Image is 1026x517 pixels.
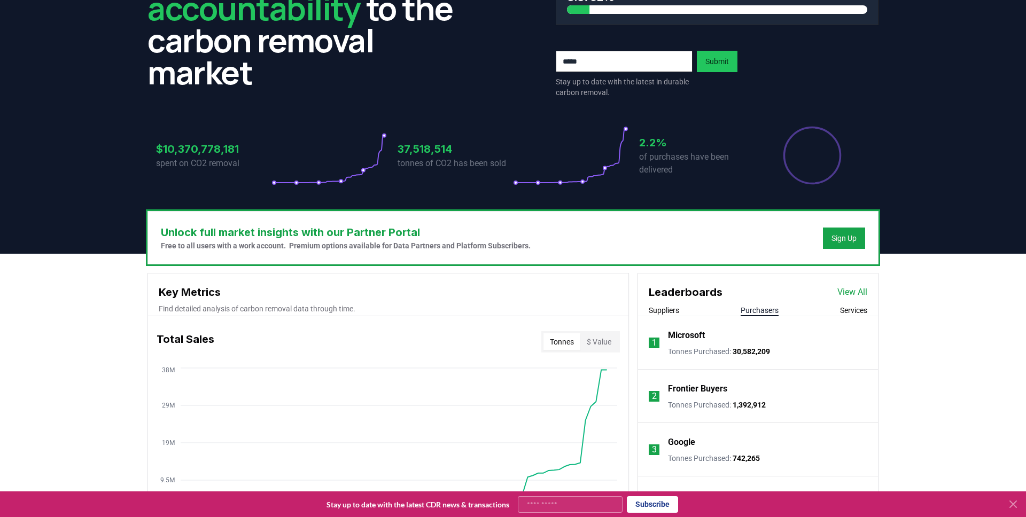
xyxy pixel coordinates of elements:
p: Free to all users with a work account. Premium options available for Data Partners and Platform S... [161,240,531,251]
h3: $10,370,778,181 [156,141,271,157]
h3: Leaderboards [649,284,722,300]
h3: Unlock full market insights with our Partner Portal [161,224,531,240]
a: Google [668,436,695,449]
tspan: 38M [162,366,175,374]
button: $ Value [580,333,618,350]
button: Services [840,305,867,316]
p: Tonnes Purchased : [668,346,770,357]
span: 1,392,912 [733,401,766,409]
a: Frontier Buyers [668,382,727,395]
p: Stay up to date with the latest in durable carbon removal. [556,76,693,98]
a: Sign Up [831,233,857,244]
p: tonnes of CO2 has been sold [398,157,513,170]
p: Find detailed analysis of carbon removal data through time. [159,303,618,314]
tspan: 9.5M [160,476,175,484]
tspan: 19M [162,439,175,446]
h3: 37,518,514 [398,141,513,157]
span: 30,582,209 [733,347,770,356]
a: JPMorgan Chase [668,489,734,502]
a: View All [837,286,867,299]
div: Percentage of sales delivered [782,126,842,185]
p: Tonnes Purchased : [668,453,760,464]
p: 1 [652,336,657,349]
p: of purchases have been delivered [639,151,755,176]
button: Suppliers [649,305,679,316]
p: spent on CO2 removal [156,157,271,170]
button: Purchasers [741,305,779,316]
tspan: 29M [162,402,175,409]
a: Microsoft [668,329,705,342]
button: Tonnes [543,333,580,350]
p: 2 [652,390,657,403]
button: Sign Up [823,228,865,249]
h3: 2.2% [639,135,755,151]
p: 3 [652,443,657,456]
button: Submit [697,51,737,72]
p: Tonnes Purchased : [668,399,766,410]
span: 742,265 [733,454,760,463]
h3: Total Sales [157,331,214,352]
h3: Key Metrics [159,284,618,300]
